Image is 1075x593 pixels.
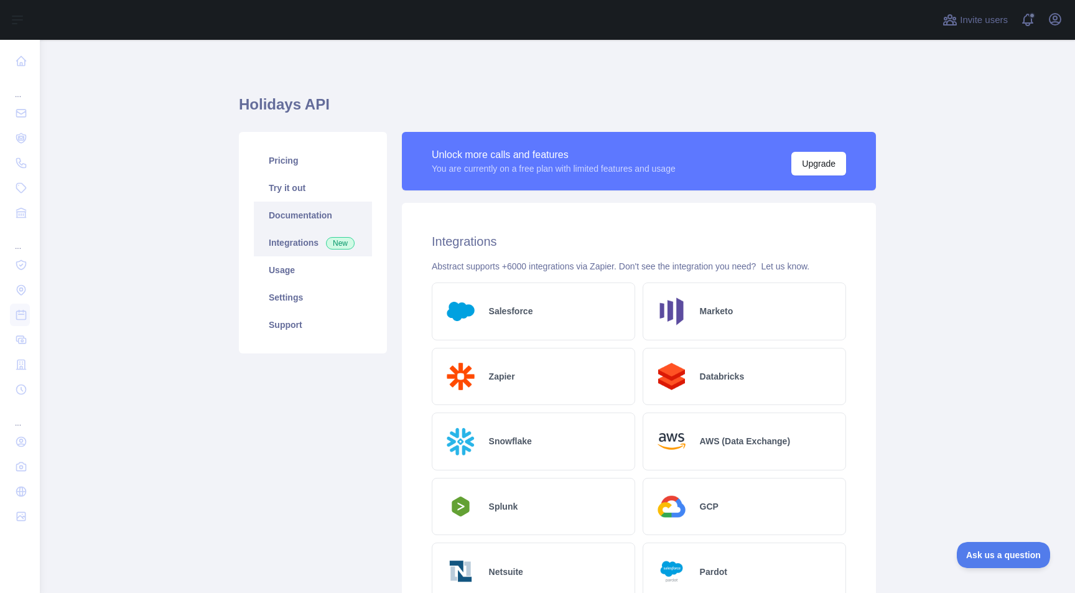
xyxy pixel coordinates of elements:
a: Pricing [254,147,372,174]
div: ... [10,75,30,100]
a: Settings [254,284,372,311]
img: Logo [442,553,479,590]
h2: Splunk [489,500,518,513]
button: Invite users [940,10,1010,30]
span: Invite users [960,13,1008,27]
a: Usage [254,256,372,284]
img: Logo [442,493,479,520]
img: Logo [653,553,690,590]
img: Logo [653,293,690,330]
a: Integrations New [254,229,372,256]
a: Documentation [254,202,372,229]
img: Logo [653,358,690,395]
a: Try it out [254,174,372,202]
img: Logo [442,423,479,460]
img: Logo [442,358,479,395]
h2: Pardot [700,566,727,578]
div: You are currently on a free plan with limited features and usage [432,162,676,175]
a: Support [254,311,372,339]
h2: Integrations [432,233,846,250]
img: Logo [442,293,479,330]
img: Logo [653,488,690,525]
img: Logo [653,423,690,460]
div: Unlock more calls and features [432,147,676,162]
div: ... [10,403,30,428]
h2: AWS (Data Exchange) [700,435,790,447]
h2: Marketo [700,305,733,317]
h2: Snowflake [489,435,532,447]
a: Let us know. [761,261,809,271]
button: Upgrade [791,152,846,175]
h2: Zapier [489,370,515,383]
div: ... [10,226,30,251]
h2: GCP [700,500,719,513]
span: New [326,237,355,250]
iframe: Toggle Customer Support [957,542,1050,568]
h2: Netsuite [489,566,523,578]
div: Abstract supports +6000 integrations via Zapier. Don't see the integration you need? [432,260,846,273]
h2: Databricks [700,370,745,383]
h1: Holidays API [239,95,876,124]
h2: Salesforce [489,305,533,317]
